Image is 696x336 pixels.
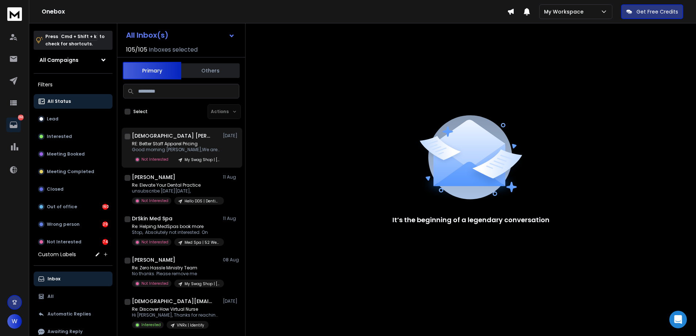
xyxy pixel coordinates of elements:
[141,157,168,162] p: Not Interested
[47,116,58,122] p: Lead
[132,182,220,188] p: Re: Elevate Your Dental Practice
[47,134,72,139] p: Interested
[132,215,172,222] h1: DrSkin Med Spa
[47,98,71,104] p: All Status
[47,169,94,175] p: Meeting Completed
[34,235,113,249] button: Not Interested74
[132,188,220,194] p: unsubscribe [DATE][DATE],
[126,31,168,39] h1: All Inbox(s)
[181,63,240,79] button: Others
[45,33,104,48] p: Press to check for shortcuts.
[177,322,204,328] p: VNRx | Identify
[185,240,220,245] p: Med Spa | 52 Week Campaign
[47,151,85,157] p: Meeting Booked
[185,281,220,287] p: My Swag Shop | [DEMOGRAPHIC_DATA] | v2
[39,56,79,64] h1: All Campaigns
[102,221,108,227] div: 29
[223,257,239,263] p: 08 Aug
[18,115,24,120] p: 263
[132,265,220,271] p: Re: Zero Hassle Ministry Team
[132,271,220,277] p: No thanks. Please remove me
[34,129,113,144] button: Interested
[132,173,175,181] h1: [PERSON_NAME]
[132,132,212,139] h1: [DEMOGRAPHIC_DATA] [PERSON_NAME] and [PERSON_NAME]
[34,112,113,126] button: Lead
[34,289,113,304] button: All
[34,53,113,67] button: All Campaigns
[34,272,113,286] button: Inbox
[47,294,54,299] p: All
[34,94,113,109] button: All Status
[47,221,80,227] p: Wrong person
[133,109,148,115] label: Select
[7,314,22,329] button: W
[132,147,220,153] p: Good morning [PERSON_NAME],We are a
[102,239,108,245] div: 74
[141,281,168,286] p: Not Interested
[38,251,76,258] h3: Custom Labels
[132,229,220,235] p: Stop,. Absolutely not interested. On
[34,164,113,179] button: Meeting Completed
[47,311,91,317] p: Automatic Replies
[223,216,239,221] p: 11 Aug
[47,239,81,245] p: Not Interested
[132,298,212,305] h1: [DEMOGRAPHIC_DATA][EMAIL_ADDRESS][DOMAIN_NAME]
[132,256,175,264] h1: [PERSON_NAME]
[126,45,147,54] span: 105 / 105
[7,7,22,21] img: logo
[621,4,683,19] button: Get Free Credits
[223,174,239,180] p: 11 Aug
[185,157,220,163] p: My Swag Shop | [DEMOGRAPHIC_DATA] | v2
[47,204,77,210] p: Out of office
[47,276,60,282] p: Inbox
[6,117,21,132] a: 263
[636,8,678,15] p: Get Free Credits
[185,198,220,204] p: Hello DDS | Dentists & Dental Practices
[132,312,220,318] p: Hi [PERSON_NAME], Thanks for reaching out!
[392,215,549,225] p: It’s the beginning of a legendary conversation
[34,182,113,197] button: Closed
[120,28,241,42] button: All Inbox(s)
[123,62,181,79] button: Primary
[34,79,113,90] h3: Filters
[132,306,220,312] p: Re: Discover How Virtual Nurse
[34,307,113,321] button: Automatic Replies
[669,311,687,328] div: Open Intercom Messenger
[149,45,198,54] h3: Inboxes selected
[47,186,64,192] p: Closed
[47,329,83,335] p: Awaiting Reply
[132,224,220,229] p: Re: Helping MedSpas book more
[141,322,161,328] p: Interested
[544,8,586,15] p: My Workspace
[141,198,168,204] p: Not Interested
[60,32,98,41] span: Cmd + Shift + k
[102,204,108,210] div: 160
[141,239,168,245] p: Not Interested
[223,133,239,139] p: [DATE]
[42,7,507,16] h1: Onebox
[34,217,113,232] button: Wrong person29
[223,298,239,304] p: [DATE]
[34,147,113,161] button: Meeting Booked
[34,199,113,214] button: Out of office160
[132,141,220,147] p: RE: Better Staff Apparel Pricing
